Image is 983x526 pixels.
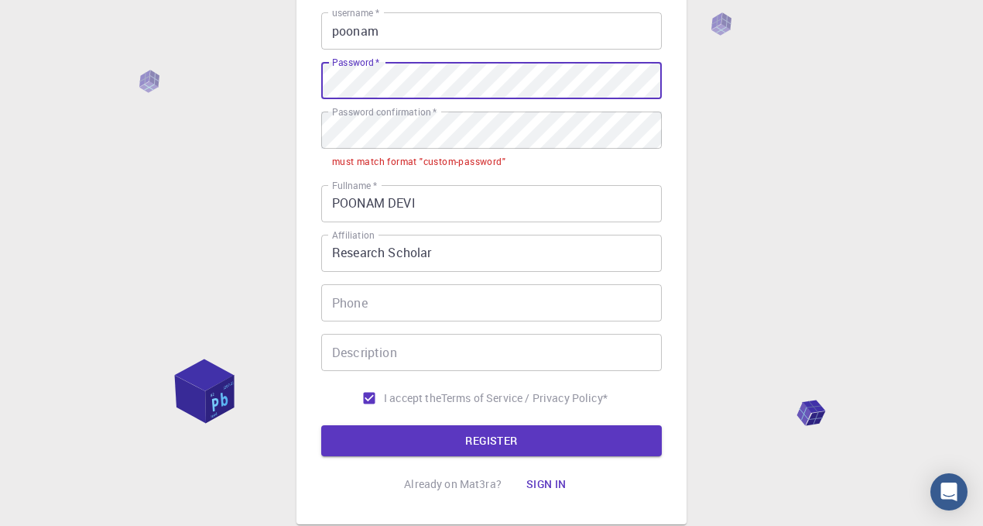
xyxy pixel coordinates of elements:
label: Fullname [332,179,377,192]
button: Sign in [514,469,579,500]
span: I accept the [384,390,441,406]
label: Affiliation [332,229,374,242]
p: Terms of Service / Privacy Policy * [441,390,608,406]
p: Already on Mat3ra? [404,476,502,492]
button: REGISTER [321,425,662,456]
label: Password confirmation [332,105,437,119]
label: Password [332,56,379,69]
div: must match format "custom-password" [332,154,505,170]
label: username [332,6,379,19]
div: Open Intercom Messenger [930,473,968,511]
a: Terms of Service / Privacy Policy* [441,390,608,406]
